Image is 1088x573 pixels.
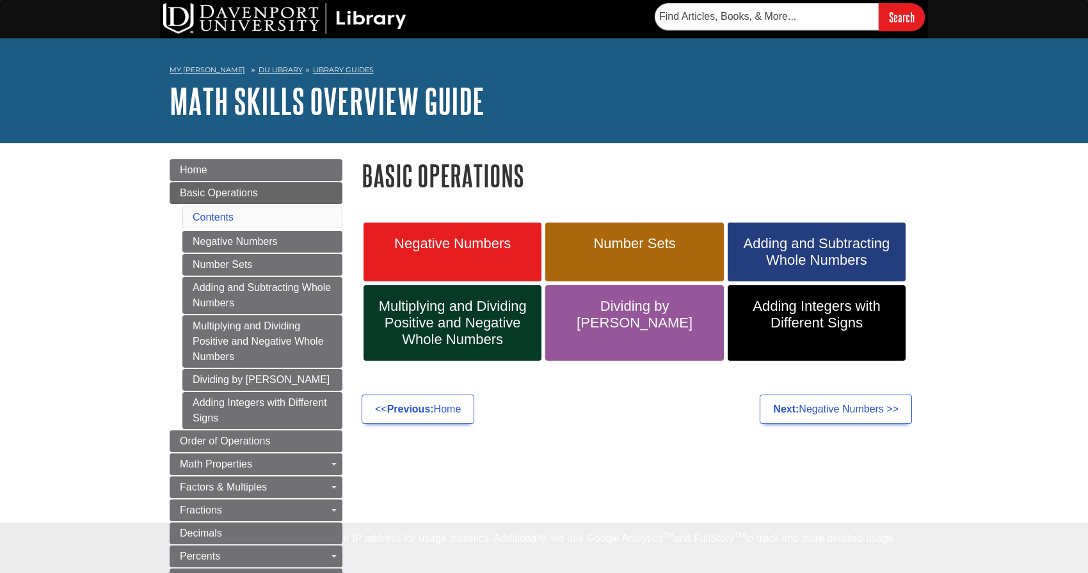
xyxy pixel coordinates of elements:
[170,430,342,452] a: Order of Operations
[182,277,342,314] a: Adding and Subtracting Whole Numbers
[180,551,220,561] span: Percents
[655,3,925,31] form: Searches DU Library's articles, books, and more
[182,231,342,253] a: Negative Numbers
[259,65,303,74] a: DU Library
[170,476,342,498] a: Factors & Multiples
[170,81,484,121] a: Math Skills Overview Guide
[362,395,474,424] a: <<Previous:Home
[170,65,245,75] a: My [PERSON_NAME]
[387,404,434,414] strong: Previous:
[555,235,714,252] span: Number Sets
[180,482,267,492] span: Factors & Multiples
[728,285,906,361] a: Adding Integers with Different Signs
[170,182,342,204] a: Basic Operations
[170,546,342,567] a: Percents
[545,223,723,281] a: Number Sets
[362,159,918,192] h1: Basic Operations
[737,235,896,269] span: Adding and Subtracting Whole Numbers
[737,298,896,331] span: Adding Integers with Different Signs
[773,404,799,414] strong: Next:
[182,254,342,276] a: Number Sets
[182,392,342,429] a: Adding Integers with Different Signs
[734,531,745,540] sup: TM
[180,164,207,175] span: Home
[662,531,673,540] sup: TM
[555,298,714,331] span: Dividing by [PERSON_NAME]
[364,223,541,281] a: Negative Numbers
[364,285,541,361] a: Multiplying and Dividing Positive and Negative Whole Numbers
[655,3,879,30] input: Find Articles, Books, & More...
[313,65,374,74] a: Library Guides
[373,298,532,348] span: Multiplying and Dividing Positive and Negative Whole Numbers
[180,187,258,198] span: Basic Operations
[170,61,918,82] nav: breadcrumb
[182,369,342,391] a: Dividing by [PERSON_NAME]
[170,531,918,565] div: This site uses cookies and records your IP address for usage statistics. Additionally, we use Goo...
[373,235,532,252] span: Negative Numbers
[545,285,723,361] a: Dividing by [PERSON_NAME]
[760,395,912,424] a: Next:Negative Numbers >>
[170,522,342,544] a: Decimals
[180,459,252,469] span: Math Properties
[182,315,342,368] a: Multiplying and Dividing Positive and Negative Whole Numbers
[163,3,406,34] img: DU Library
[180,505,222,515] span: Fractions
[170,159,342,181] a: Home
[180,436,270,446] span: Order of Operations
[170,499,342,521] a: Fractions
[728,223,906,281] a: Adding and Subtracting Whole Numbers
[180,528,222,538] span: Decimals
[170,453,342,475] a: Math Properties
[193,212,234,223] a: Contents
[879,3,925,31] input: Search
